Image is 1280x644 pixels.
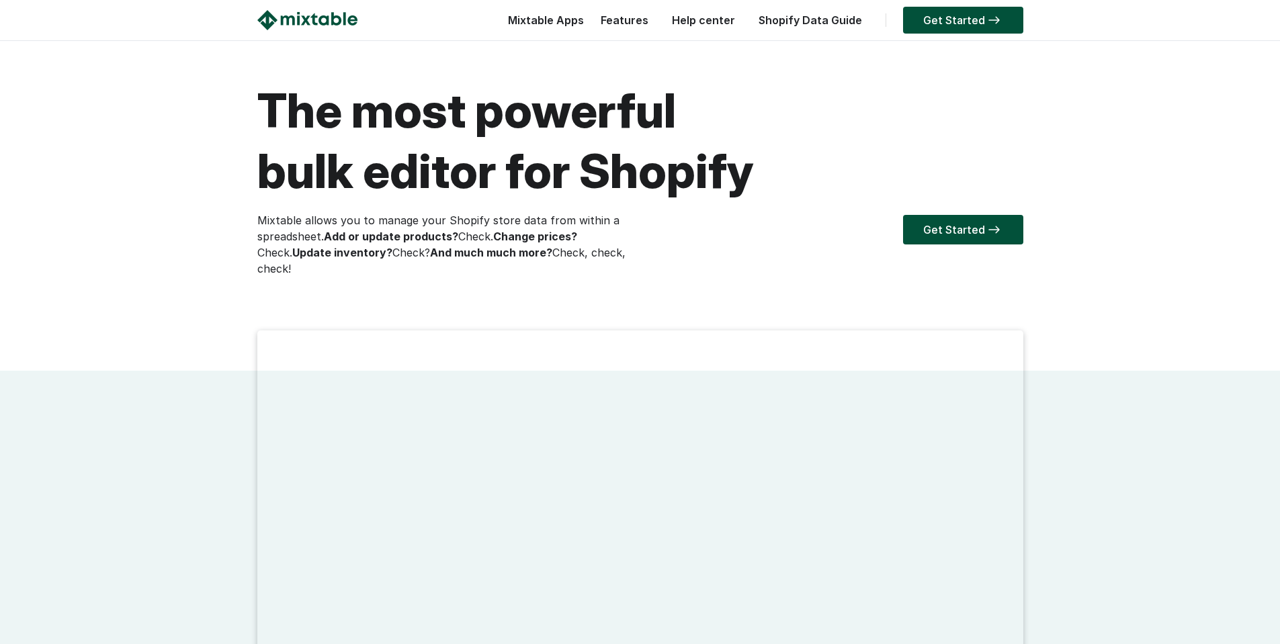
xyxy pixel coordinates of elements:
div: Mixtable Apps [501,10,584,37]
a: Features [594,13,655,27]
p: Mixtable allows you to manage your Shopify store data from within a spreadsheet. Check. Check. Ch... [257,212,640,277]
a: Get Started [903,7,1023,34]
img: Mixtable logo [257,10,357,30]
strong: Change prices? [493,230,577,243]
a: Help center [665,13,742,27]
strong: Update inventory? [292,246,392,259]
a: Get Started [903,215,1023,244]
h1: The most powerful bulk editor for Shopify [257,81,1023,201]
strong: And much much more? [430,246,552,259]
img: arrow-right.svg [985,16,1003,24]
img: arrow-right.svg [985,226,1003,234]
strong: Add or update products? [324,230,458,243]
a: Shopify Data Guide [752,13,869,27]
